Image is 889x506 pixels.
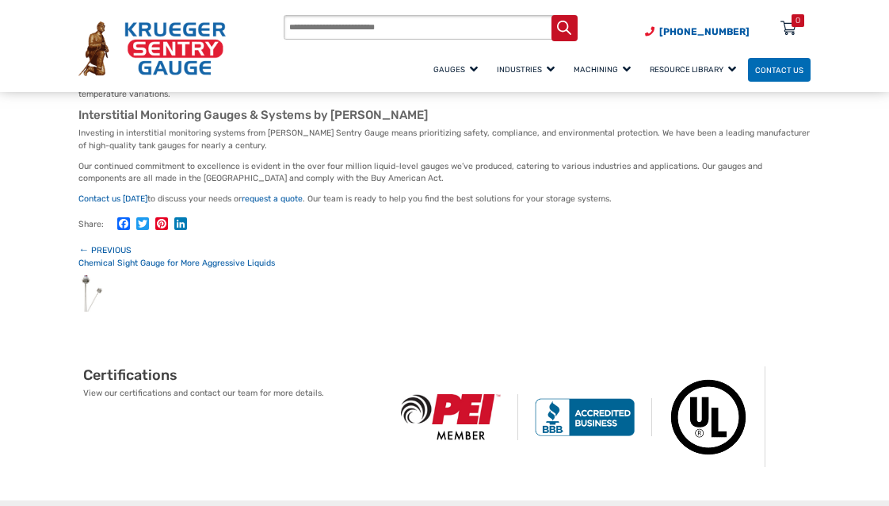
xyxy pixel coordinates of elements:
p: Our continued commitment to excellence is evident in the over four million liquid-level gauges we... [78,160,811,186]
a: Phone Number (920) 434-8860 [645,25,750,39]
div: 0 [796,14,800,27]
a: ← PREVIOUSChemical Sight Gauge for More Aggressive Liquids [78,244,275,270]
a: Pinterest [152,217,171,232]
p: Investing in interstitial monitoring systems from [PERSON_NAME] Sentry Gauge means prioritizing s... [78,127,811,152]
a: Facebook [114,217,133,232]
a: Contact us [DATE] [78,194,147,204]
a: LinkedIn [171,217,190,232]
a: Contact Us [748,58,811,82]
img: Krueger Sentry Gauge [78,21,226,76]
a: Resource Library [643,56,748,83]
a: request a quote [242,194,303,204]
span: Industries [497,65,555,74]
img: PEI Member [384,394,518,440]
span: PREVIOUS [91,245,132,255]
img: Underwriters Laboratories [652,366,765,467]
span: Contact Us [755,65,803,74]
span: Share: [78,219,104,229]
a: Machining [567,56,643,83]
span: [PHONE_NUMBER] [659,26,750,37]
img: Chemical Sight Gauge for More Aggressive Liquids [78,275,103,312]
a: Twitter [133,217,152,232]
img: BBB [518,398,652,436]
a: Gauges [426,56,490,83]
h2: Interstitial Monitoring Gauges & Systems by [PERSON_NAME] [78,108,811,123]
a: Industries [490,56,567,83]
span: Chemical Sight Gauge for More Aggressive Liquids [78,258,275,268]
span: Gauges [433,65,478,74]
span: Resource Library [650,65,736,74]
span: ← [78,243,89,255]
h2: Certifications [83,366,384,385]
p: View our certifications and contact our team for more details. [83,387,384,400]
p: to discuss your needs or . Our team is ready to help you find the best solutions for your storage... [78,193,811,205]
span: Machining [574,65,631,74]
